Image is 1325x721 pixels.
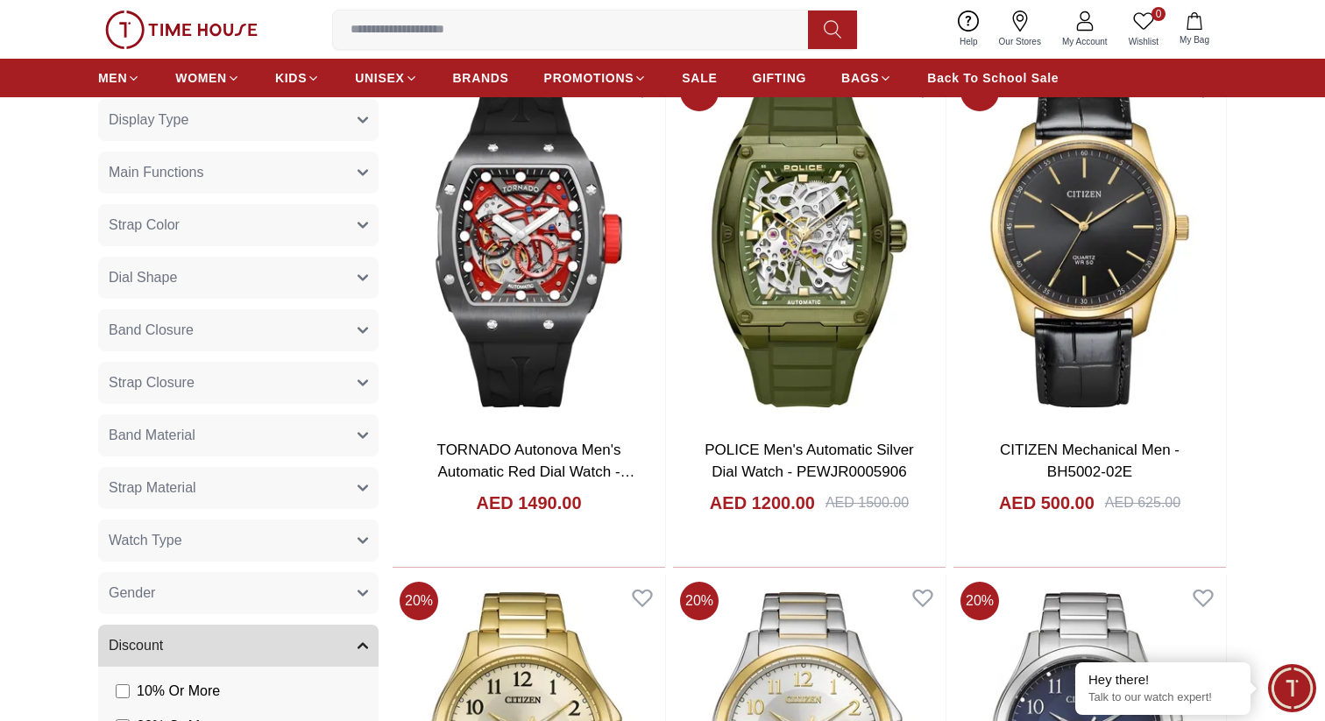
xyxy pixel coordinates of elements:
[752,69,806,87] span: GIFTING
[1122,35,1166,48] span: Wishlist
[109,162,204,183] span: Main Functions
[109,425,195,446] span: Band Material
[680,582,719,620] span: 20 %
[544,69,634,87] span: PROMOTIONS
[1000,442,1180,481] a: CITIZEN Mechanical Men - BH5002-02E
[1151,7,1166,21] span: 0
[98,414,379,456] button: Band Material
[98,625,379,667] button: Discount
[1105,492,1180,513] div: AED 625.00
[1055,35,1115,48] span: My Account
[355,69,404,87] span: UNISEX
[927,62,1059,94] a: Back To School Sale
[988,7,1052,52] a: Our Stores
[992,35,1048,48] span: Our Stores
[453,69,509,87] span: BRANDS
[476,491,581,515] h4: AED 1490.00
[175,69,227,87] span: WOMEN
[841,69,879,87] span: BAGS
[109,477,196,498] span: Strap Material
[109,110,188,131] span: Display Type
[355,62,417,94] a: UNISEX
[682,69,717,87] span: SALE
[98,204,379,246] button: Strap Color
[275,69,307,87] span: KIDS
[98,69,127,87] span: MEN
[109,530,182,551] span: Watch Type
[109,372,195,393] span: Strap Closure
[98,362,379,404] button: Strap Closure
[705,442,914,481] a: POLICE Men's Automatic Silver Dial Watch - PEWJR0005906
[98,62,140,94] a: MEN
[682,62,717,94] a: SALE
[1118,7,1169,52] a: 0Wishlist
[275,62,320,94] a: KIDS
[673,66,946,424] img: POLICE Men's Automatic Silver Dial Watch - PEWJR0005906
[109,320,194,341] span: Band Closure
[109,215,180,236] span: Strap Color
[1173,33,1216,46] span: My Bag
[98,257,379,299] button: Dial Shape
[841,62,892,94] a: BAGS
[98,520,379,562] button: Watch Type
[825,492,909,513] div: AED 1500.00
[960,582,999,620] span: 20 %
[544,62,648,94] a: PROMOTIONS
[105,11,258,49] img: ...
[453,62,509,94] a: BRANDS
[98,309,379,351] button: Band Closure
[949,7,988,52] a: Help
[1268,664,1316,712] div: Chat Widget
[98,99,379,141] button: Display Type
[98,572,379,614] button: Gender
[98,152,379,194] button: Main Functions
[1088,671,1237,689] div: Hey there!
[393,66,665,424] img: TORNADO Autonova Men's Automatic Red Dial Watch - T24302-XSBB
[116,684,130,698] input: 10% Or More
[400,582,438,620] span: 20 %
[109,583,155,604] span: Gender
[98,467,379,509] button: Strap Material
[109,267,177,288] span: Dial Shape
[710,491,815,515] h4: AED 1200.00
[953,66,1226,424] img: CITIZEN Mechanical Men - BH5002-02E
[109,635,163,656] span: Discount
[927,69,1059,87] span: Back To School Sale
[137,681,220,702] span: 10 % Or More
[752,62,806,94] a: GIFTING
[175,62,240,94] a: WOMEN
[953,35,985,48] span: Help
[999,491,1095,515] h4: AED 500.00
[437,442,635,503] a: TORNADO Autonova Men's Automatic Red Dial Watch - T24302-XSBB
[1169,9,1220,50] button: My Bag
[1088,690,1237,705] p: Talk to our watch expert!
